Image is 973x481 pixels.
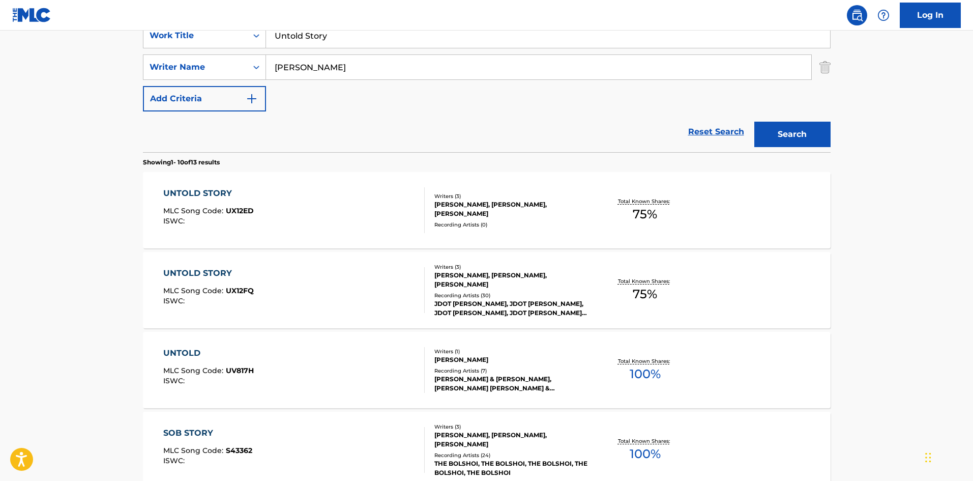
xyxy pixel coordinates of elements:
[434,200,588,218] div: [PERSON_NAME], [PERSON_NAME], [PERSON_NAME]
[877,9,890,21] img: help
[163,427,252,439] div: SOB STORY
[434,221,588,229] div: Recording Artists ( 0 )
[900,3,961,28] a: Log In
[618,437,672,445] p: Total Known Shares:
[434,451,588,459] div: Recording Artists ( 24 )
[434,355,588,364] div: [PERSON_NAME]
[226,366,254,375] span: UV817H
[163,376,187,385] span: ISWC :
[754,122,831,147] button: Search
[925,442,931,473] div: Drag
[226,446,252,455] span: S43362
[163,286,226,295] span: MLC Song Code :
[150,30,241,42] div: Work Title
[226,206,254,215] span: UX12ED
[163,347,254,359] div: UNTOLD
[434,292,588,299] div: Recording Artists ( 30 )
[246,93,258,105] img: 9d2ae6d4665cec9f34b9.svg
[163,216,187,225] span: ISWC :
[819,54,831,80] img: Delete Criterion
[434,375,588,393] div: [PERSON_NAME] & [PERSON_NAME], [PERSON_NAME] [PERSON_NAME] & [PERSON_NAME], [PERSON_NAME] & [PERS...
[851,9,863,21] img: search
[434,299,588,318] div: JDOT [PERSON_NAME], JDOT [PERSON_NAME], JDOT [PERSON_NAME], JDOT [PERSON_NAME], JDOT BREEZY
[922,432,973,481] iframe: Chat Widget
[12,8,51,22] img: MLC Logo
[163,267,254,279] div: UNTOLD STORY
[633,205,657,223] span: 75 %
[163,296,187,305] span: ISWC :
[434,263,588,271] div: Writers ( 3 )
[630,365,661,383] span: 100 %
[847,5,867,25] a: Public Search
[873,5,894,25] div: Help
[633,285,657,303] span: 75 %
[143,172,831,248] a: UNTOLD STORYMLC Song Code:UX12EDISWC:Writers (3)[PERSON_NAME], [PERSON_NAME], [PERSON_NAME]Record...
[618,357,672,365] p: Total Known Shares:
[630,445,661,463] span: 100 %
[163,366,226,375] span: MLC Song Code :
[683,121,749,143] a: Reset Search
[618,277,672,285] p: Total Known Shares:
[226,286,254,295] span: UX12FQ
[163,206,226,215] span: MLC Song Code :
[143,158,220,167] p: Showing 1 - 10 of 13 results
[143,332,831,408] a: UNTOLDMLC Song Code:UV817HISWC:Writers (1)[PERSON_NAME]Recording Artists (7)[PERSON_NAME] & [PERS...
[143,86,266,111] button: Add Criteria
[434,348,588,355] div: Writers ( 1 )
[618,197,672,205] p: Total Known Shares:
[163,187,254,200] div: UNTOLD STORY
[150,61,241,73] div: Writer Name
[143,252,831,328] a: UNTOLD STORYMLC Song Code:UX12FQISWC:Writers (3)[PERSON_NAME], [PERSON_NAME], [PERSON_NAME]Record...
[434,192,588,200] div: Writers ( 3 )
[163,446,226,455] span: MLC Song Code :
[434,271,588,289] div: [PERSON_NAME], [PERSON_NAME], [PERSON_NAME]
[434,459,588,477] div: THE BOLSHOI, THE BOLSHOI, THE BOLSHOI, THE BOLSHOI, THE BOLSHOI
[434,431,588,449] div: [PERSON_NAME], [PERSON_NAME], [PERSON_NAME]
[143,23,831,152] form: Search Form
[434,367,588,375] div: Recording Artists ( 7 )
[163,456,187,465] span: ISWC :
[434,423,588,431] div: Writers ( 3 )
